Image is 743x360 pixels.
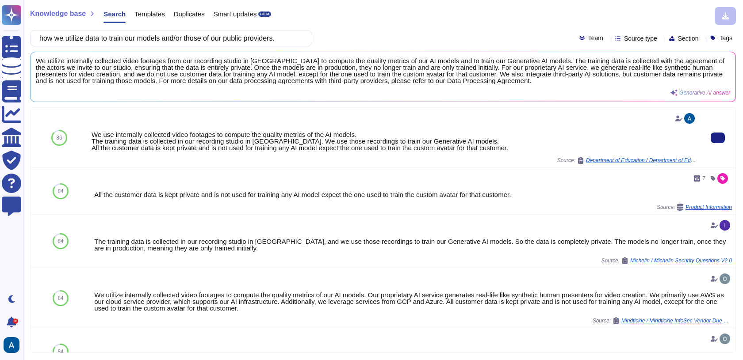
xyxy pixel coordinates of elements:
[686,205,732,210] span: Product Information
[94,191,732,198] div: All the customer data is kept private and is not used for training any AI model expect the one us...
[57,349,63,354] span: 84
[57,189,63,194] span: 84
[588,35,603,41] span: Team
[13,318,18,324] div: 8
[4,337,19,353] img: user
[134,11,165,17] span: Templates
[630,258,732,263] span: Michelin / Michelin Security Questions V2.0
[56,135,62,140] span: 86
[57,296,63,301] span: 84
[624,35,657,42] span: Source type
[94,352,732,358] div: All the customer data is kept private and is not used for training any AI model expect the one us...
[35,30,303,46] input: Search a question or template...
[30,10,86,17] span: Knowledge base
[621,318,732,323] span: Mindtickle / Mindtickle InfoSec Vendor Due Diligence Questionnaire (1)
[720,333,730,344] img: user
[679,90,730,95] span: Generative AI answer
[657,204,732,211] span: Source:
[678,35,699,42] span: Section
[92,131,697,151] div: We use internally collected video footages to compute the quality metrics of the AI models. The t...
[258,11,271,17] div: BETA
[94,292,732,311] div: We utilize internally collected video footages to compute the quality metrics of our AI models. O...
[2,335,26,355] button: user
[557,157,697,164] span: Source:
[36,57,730,84] span: We utilize internally collected video footages from our recording studio in [GEOGRAPHIC_DATA] to ...
[720,273,730,284] img: user
[174,11,205,17] span: Duplicates
[719,35,732,41] span: Tags
[94,238,732,251] div: The training data is collected in our recording studio in [GEOGRAPHIC_DATA], and we use those rec...
[720,220,730,231] img: user
[57,239,63,244] span: 84
[684,113,695,124] img: user
[593,317,732,324] span: Source:
[586,158,697,163] span: Department of Education / Department of Education Security Questions
[103,11,126,17] span: Search
[702,176,705,181] span: 7
[214,11,257,17] span: Smart updates
[601,257,732,264] span: Source:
